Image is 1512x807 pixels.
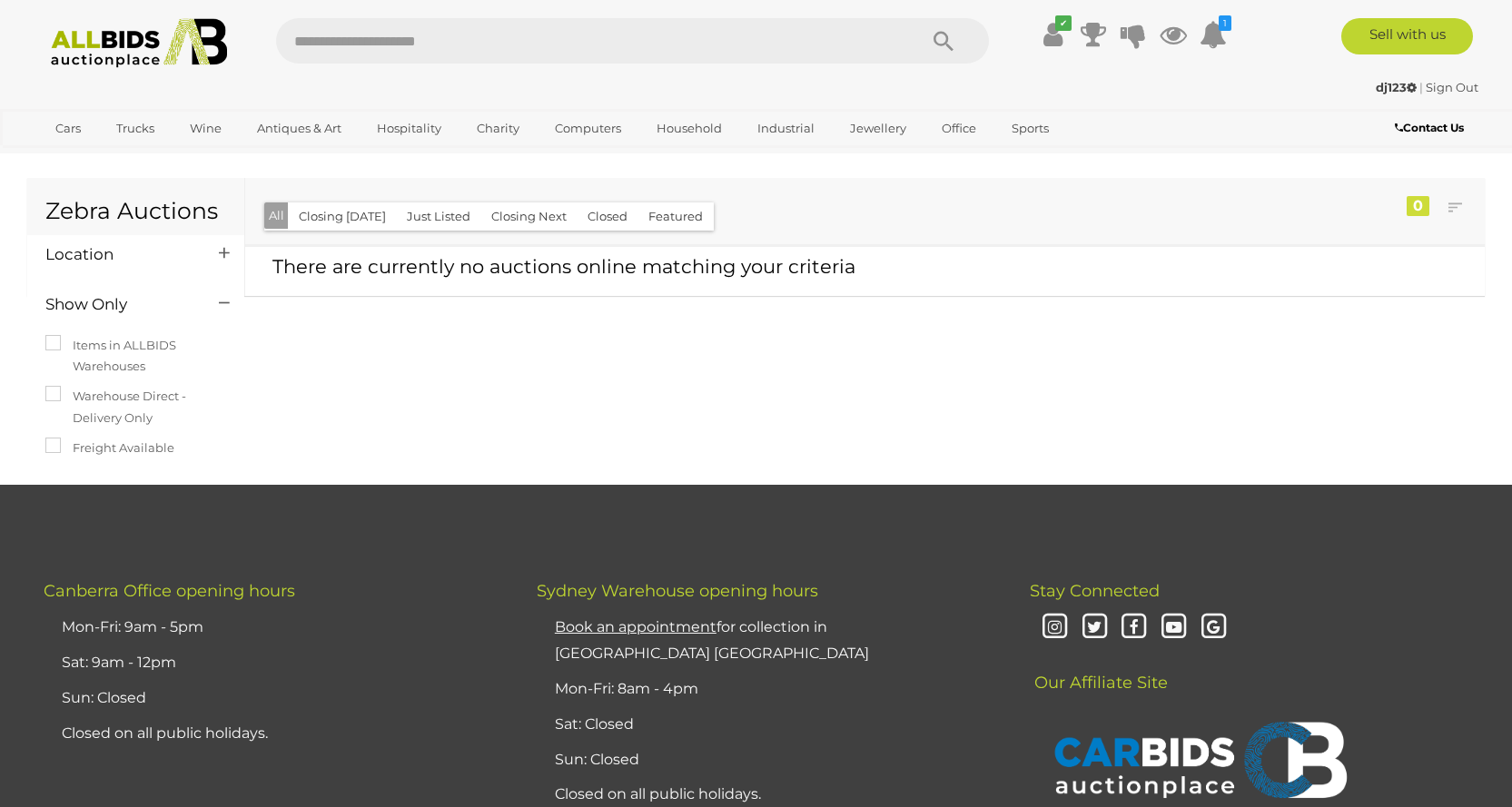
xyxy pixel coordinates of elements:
[41,18,238,68] img: Allbids.com.au
[1030,581,1160,601] span: Stay Connected
[44,143,196,173] a: [GEOGRAPHIC_DATA]
[396,202,481,231] button: Just Listed
[45,296,192,313] h4: Show Only
[1376,80,1419,94] a: dj123
[1395,118,1468,138] a: Contact Us
[264,202,289,229] button: All
[1030,645,1168,693] span: Our Affiliate Site
[45,386,226,428] label: Warehouse Direct - Delivery Only
[1040,18,1067,51] a: ✔
[178,113,233,143] a: Wine
[45,199,226,224] h1: Zebra Auctions
[1055,15,1072,31] i: ✔
[898,18,989,64] button: Search
[57,716,491,752] li: Closed on all public holidays.
[1426,80,1478,94] a: Sign Out
[1000,113,1061,143] a: Sports
[1395,121,1464,134] b: Contact Us
[1198,612,1230,644] i: Google
[550,707,984,743] li: Sat: Closed
[45,335,226,378] label: Items in ALLBIDS Warehouses
[245,113,353,143] a: Antiques & Art
[555,618,716,635] u: Book an appointment
[537,581,818,601] span: Sydney Warehouse opening hours
[555,618,869,662] a: Book an appointmentfor collection in [GEOGRAPHIC_DATA] [GEOGRAPHIC_DATA]
[57,610,491,645] li: Mon-Fri: 9am - 5pm
[550,743,984,778] li: Sun: Closed
[272,255,855,278] span: There are currently no auctions online matching your criteria
[746,113,826,143] a: Industrial
[637,202,714,231] button: Featured
[1158,612,1190,644] i: Youtube
[365,113,453,143] a: Hospitality
[480,202,578,231] button: Closing Next
[930,113,988,143] a: Office
[550,672,984,707] li: Mon-Fri: 8am - 4pm
[45,246,192,263] h4: Location
[465,113,531,143] a: Charity
[1200,18,1227,51] a: 1
[1079,612,1111,644] i: Twitter
[57,645,491,681] li: Sat: 9am - 12pm
[1039,612,1071,644] i: Instagram
[1118,612,1150,644] i: Facebook
[1376,80,1417,94] strong: dj123
[288,202,397,231] button: Closing [DATE]
[44,113,93,143] a: Cars
[543,113,633,143] a: Computers
[57,681,491,716] li: Sun: Closed
[1341,18,1473,54] a: Sell with us
[44,581,295,601] span: Canberra Office opening hours
[838,113,918,143] a: Jewellery
[645,113,734,143] a: Household
[577,202,638,231] button: Closed
[1407,196,1429,216] div: 0
[45,484,192,501] h4: Category
[104,113,166,143] a: Trucks
[1419,80,1423,94] span: |
[1219,15,1231,31] i: 1
[45,438,174,458] label: Freight Available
